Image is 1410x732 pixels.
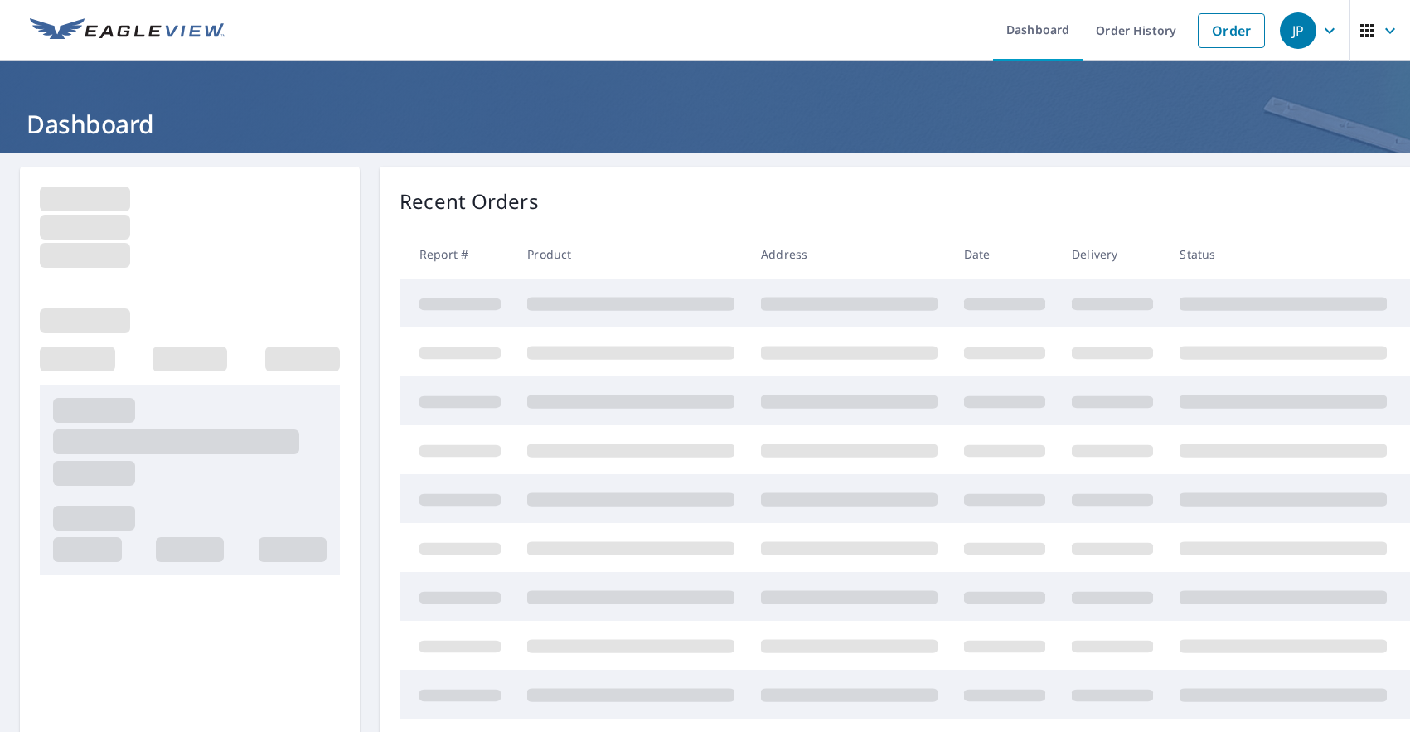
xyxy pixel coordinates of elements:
[30,18,225,43] img: EV Logo
[1059,230,1166,279] th: Delivery
[1166,230,1400,279] th: Status
[951,230,1059,279] th: Date
[400,187,539,216] p: Recent Orders
[514,230,748,279] th: Product
[1280,12,1316,49] div: JP
[1198,13,1265,48] a: Order
[748,230,951,279] th: Address
[400,230,514,279] th: Report #
[20,107,1390,141] h1: Dashboard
